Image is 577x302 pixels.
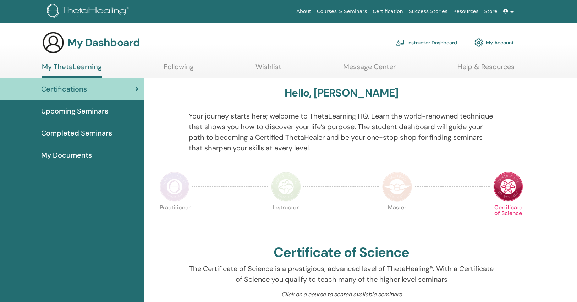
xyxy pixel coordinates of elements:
p: Practitioner [160,205,189,235]
p: Instructor [271,205,301,235]
h2: Certificate of Science [274,245,409,261]
span: Completed Seminars [41,128,112,138]
a: Wishlist [255,62,281,76]
img: chalkboard-teacher.svg [396,39,405,46]
img: generic-user-icon.jpg [42,31,65,54]
a: Help & Resources [457,62,515,76]
a: Success Stories [406,5,450,18]
a: Instructor Dashboard [396,35,457,50]
img: Certificate of Science [493,172,523,202]
span: My Documents [41,150,92,160]
a: Resources [450,5,482,18]
img: logo.png [47,4,132,20]
p: Your journey starts here; welcome to ThetaLearning HQ. Learn the world-renowned technique that sh... [189,111,494,153]
h3: My Dashboard [67,36,140,49]
img: Practitioner [160,172,189,202]
a: Certification [370,5,406,18]
p: Master [382,205,412,235]
img: Instructor [271,172,301,202]
a: My ThetaLearning [42,62,102,78]
a: My Account [474,35,514,50]
a: Store [482,5,500,18]
a: Following [164,62,194,76]
a: Courses & Seminars [314,5,370,18]
p: Certificate of Science [493,205,523,235]
span: Certifications [41,84,87,94]
span: Upcoming Seminars [41,106,108,116]
p: The Certificate of Science is a prestigious, advanced level of ThetaHealing®. With a Certificate ... [189,263,494,285]
img: Master [382,172,412,202]
img: cog.svg [474,37,483,49]
a: About [293,5,314,18]
h3: Hello, [PERSON_NAME] [285,87,398,99]
a: Message Center [343,62,396,76]
p: Click on a course to search available seminars [189,290,494,299]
